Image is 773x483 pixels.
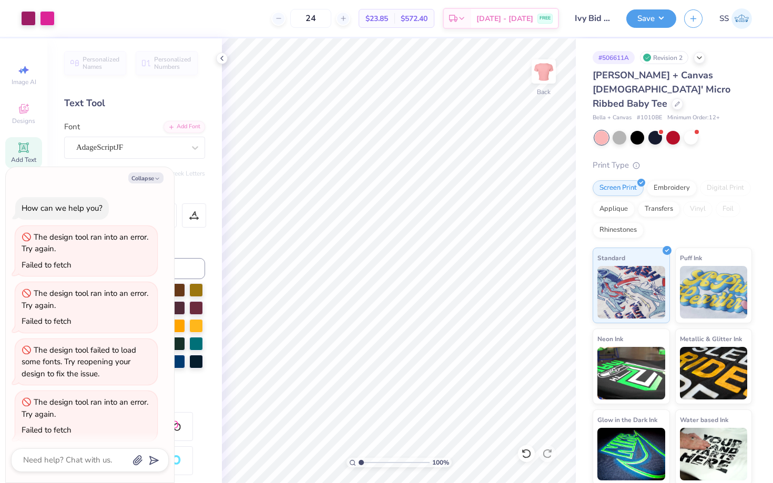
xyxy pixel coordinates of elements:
img: Puff Ink [680,266,748,318]
span: Personalized Numbers [154,56,191,70]
span: $23.85 [365,13,388,24]
div: Applique [593,201,635,217]
div: Revision 2 [640,51,688,64]
span: SS [719,13,729,25]
input: Untitled Design [567,8,618,29]
span: Designs [12,117,35,125]
span: Metallic & Glitter Ink [680,333,742,344]
span: Water based Ink [680,414,728,425]
span: Add Text [11,156,36,164]
div: The design tool ran into an error. Try again. [22,288,148,311]
div: The design tool ran into an error. Try again. [22,232,148,254]
span: [PERSON_NAME] + Canvas [DEMOGRAPHIC_DATA]' Micro Ribbed Baby Tee [593,69,730,110]
img: Neon Ink [597,347,665,399]
span: Personalized Names [83,56,120,70]
span: Glow in the Dark Ink [597,414,657,425]
div: Failed to fetch [22,316,72,326]
img: Water based Ink [680,428,748,480]
span: Minimum Order: 12 + [667,114,720,122]
div: Foil [716,201,740,217]
div: Vinyl [683,201,713,217]
button: Save [626,9,676,28]
div: Rhinestones [593,222,644,238]
div: Text Tool [64,96,205,110]
div: Failed to fetch [22,425,72,435]
img: Standard [597,266,665,318]
div: Transfers [638,201,680,217]
span: [DATE] - [DATE] [476,13,533,24]
img: Back [533,61,554,82]
div: Digital Print [700,180,751,196]
img: Shaiya Sayani [731,8,752,29]
span: Puff Ink [680,252,702,263]
span: Image AI [12,78,36,86]
span: # 1010BE [637,114,662,122]
div: Print Type [593,159,752,171]
span: Bella + Canvas [593,114,632,122]
div: Back [537,87,551,97]
div: The design tool failed to load some fonts. Try reopening your design to fix the issue. [22,345,136,379]
div: Screen Print [593,180,644,196]
input: – – [290,9,331,28]
img: Metallic & Glitter Ink [680,347,748,399]
div: How can we help you? [22,203,103,213]
div: Embroidery [647,180,697,196]
span: FREE [540,15,551,22]
span: $572.40 [401,13,428,24]
label: Font [64,121,80,133]
div: Add Font [164,121,205,133]
div: # 506611A [593,51,635,64]
span: 100 % [432,458,449,467]
span: Neon Ink [597,333,623,344]
img: Glow in the Dark Ink [597,428,665,480]
div: The design tool ran into an error. Try again. [22,397,148,419]
span: Standard [597,252,625,263]
div: Failed to fetch [22,260,72,270]
button: Collapse [128,172,164,183]
a: SS [719,8,752,29]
